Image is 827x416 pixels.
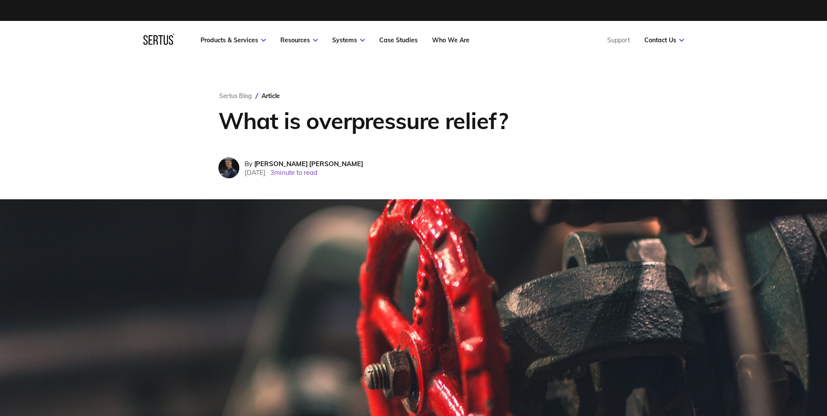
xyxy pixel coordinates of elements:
div: By [245,160,363,168]
span: 3 minute to read [270,168,317,177]
a: Who We Are [432,36,470,44]
span: [DATE] [245,168,265,177]
h1: What is overpressure relief? [218,108,508,133]
a: Resources [280,36,318,44]
a: Products & Services [201,36,266,44]
a: Case Studies [379,36,418,44]
a: Contact Us [644,36,684,44]
a: Sertus Blog [219,92,252,100]
span: [PERSON_NAME] [PERSON_NAME] [254,160,363,168]
a: Support [607,36,630,44]
a: Systems [332,36,365,44]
